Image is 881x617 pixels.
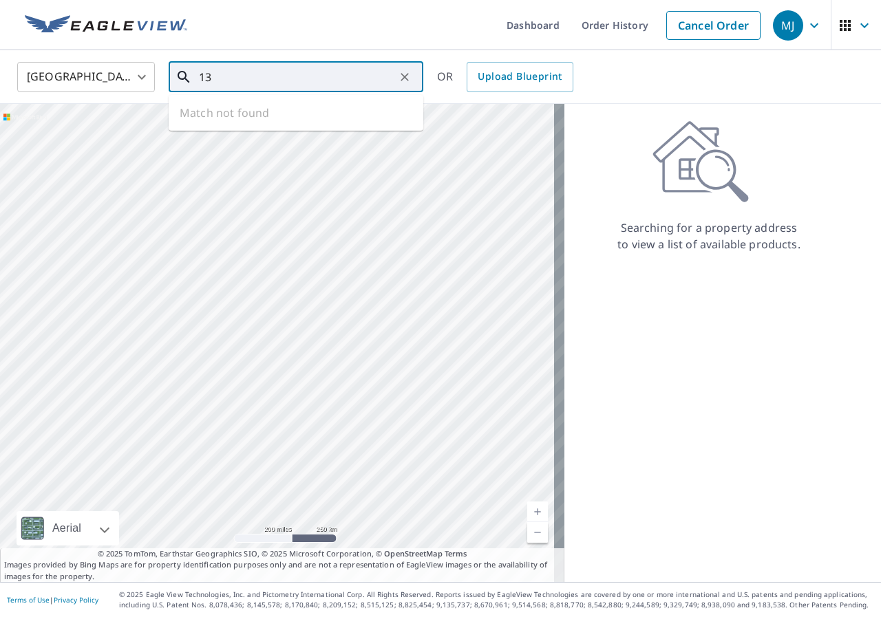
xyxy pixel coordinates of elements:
[445,548,467,559] a: Terms
[7,596,98,604] p: |
[395,67,414,87] button: Clear
[17,511,119,545] div: Aerial
[437,62,573,92] div: OR
[527,522,548,543] a: Current Level 5, Zoom Out
[773,10,803,41] div: MJ
[25,15,187,36] img: EV Logo
[384,548,442,559] a: OpenStreetMap
[467,62,573,92] a: Upload Blueprint
[17,58,155,96] div: [GEOGRAPHIC_DATA]
[666,11,761,40] a: Cancel Order
[98,548,467,560] span: © 2025 TomTom, Earthstar Geographics SIO, © 2025 Microsoft Corporation, ©
[54,595,98,605] a: Privacy Policy
[48,511,85,545] div: Aerial
[527,501,548,522] a: Current Level 5, Zoom In
[478,68,562,85] span: Upload Blueprint
[7,595,50,605] a: Terms of Use
[617,219,801,252] p: Searching for a property address to view a list of available products.
[119,589,874,610] p: © 2025 Eagle View Technologies, Inc. and Pictometry International Corp. All Rights Reserved. Repo...
[199,58,395,96] input: Search by address or latitude-longitude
